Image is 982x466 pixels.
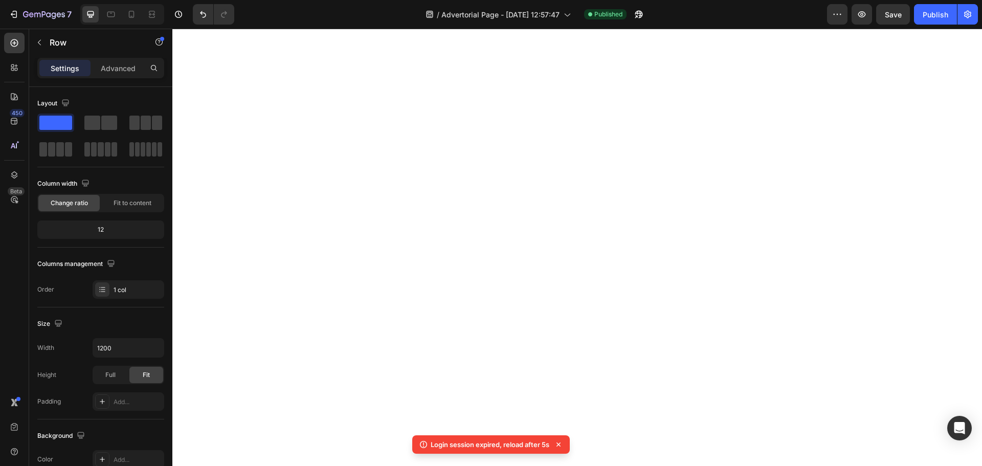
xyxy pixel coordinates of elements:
[37,257,117,271] div: Columns management
[914,4,957,25] button: Publish
[37,429,87,443] div: Background
[51,198,88,208] span: Change ratio
[51,63,79,74] p: Settings
[37,343,54,352] div: Width
[441,9,560,20] span: Advertorial Page - [DATE] 12:57:47
[37,455,53,464] div: Color
[947,416,972,440] div: Open Intercom Messenger
[8,187,25,195] div: Beta
[105,370,116,380] span: Full
[885,10,902,19] span: Save
[10,109,25,117] div: 450
[114,455,162,464] div: Add...
[37,397,61,406] div: Padding
[101,63,136,74] p: Advanced
[37,317,64,331] div: Size
[143,370,150,380] span: Fit
[50,36,137,49] p: Row
[37,97,72,110] div: Layout
[193,4,234,25] div: Undo/Redo
[437,9,439,20] span: /
[114,285,162,295] div: 1 col
[67,8,72,20] p: 7
[876,4,910,25] button: Save
[37,370,56,380] div: Height
[114,198,151,208] span: Fit to content
[37,285,54,294] div: Order
[4,4,76,25] button: 7
[594,10,622,19] span: Published
[114,397,162,407] div: Add...
[431,439,549,450] p: Login session expired, reload after 5s
[923,9,948,20] div: Publish
[172,29,982,466] iframe: Design area
[93,339,164,357] input: Auto
[39,223,162,237] div: 12
[37,177,92,191] div: Column width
